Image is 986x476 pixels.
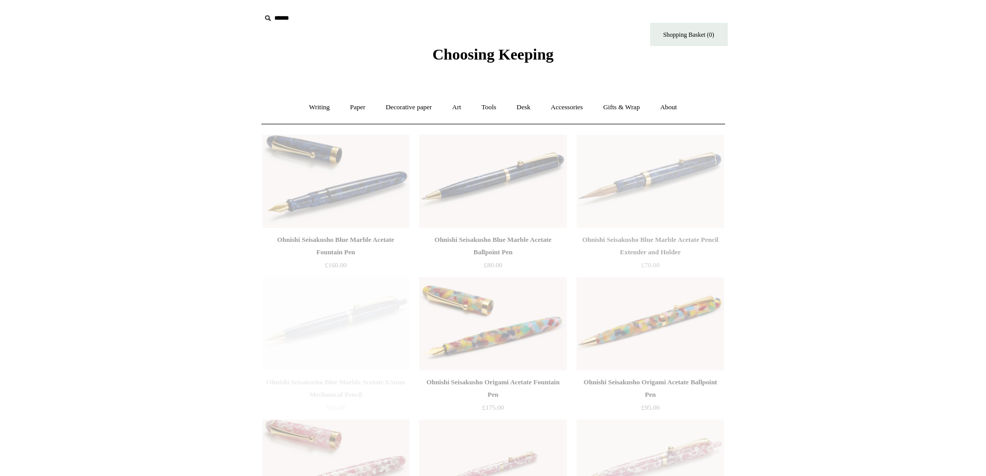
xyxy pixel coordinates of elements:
[577,135,724,228] img: Ohnishi Seisakusho Blue Marble Acetate Pencil Extender and Holder
[325,261,346,269] span: £160.00
[579,234,721,258] div: Ohnishi Seisakusho Blue Marble Acetate Pencil Extender and Holder
[641,261,660,269] span: £70.00
[541,94,592,121] a: Accessories
[262,277,409,370] img: Ohnishi Seisakusho Blue Marble Acetate 0.5mm Mechanical Pencil
[641,403,660,411] span: £95.00
[262,135,409,228] img: Ohnishi Seisakusho Blue Marble Acetate Fountain Pen
[265,376,407,401] div: Ohnishi Seisakusho Blue Marble Acetate 0.5mm Mechanical Pencil
[422,376,564,401] div: Ohnishi Seisakusho Origami Acetate Fountain Pen
[376,94,441,121] a: Decorative paper
[443,94,470,121] a: Art
[327,403,345,411] span: £90.00
[650,23,728,46] a: Shopping Basket (0)
[262,135,409,228] a: Ohnishi Seisakusho Blue Marble Acetate Fountain Pen Ohnishi Seisakusho Blue Marble Acetate Founta...
[265,234,407,258] div: Ohnishi Seisakusho Blue Marble Acetate Fountain Pen
[472,94,506,121] a: Tools
[594,94,649,121] a: Gifts & Wrap
[651,94,686,121] a: About
[577,277,724,370] img: Ohnishi Seisakusho Origami Acetate Ballpoint Pen
[579,376,721,401] div: Ohnishi Seisakusho Origami Acetate Ballpoint Pen
[577,277,724,370] a: Ohnishi Seisakusho Origami Acetate Ballpoint Pen Ohnishi Seisakusho Origami Acetate Ballpoint Pen
[432,54,553,61] a: Choosing Keeping
[419,277,566,370] img: Ohnishi Seisakusho Origami Acetate Fountain Pen
[482,403,504,411] span: £175.00
[300,94,339,121] a: Writing
[262,277,409,370] a: Ohnishi Seisakusho Blue Marble Acetate 0.5mm Mechanical Pencil Ohnishi Seisakusho Blue Marble Ace...
[262,376,409,419] a: Ohnishi Seisakusho Blue Marble Acetate 0.5mm Mechanical Pencil £90.00
[577,234,724,276] a: Ohnishi Seisakusho Blue Marble Acetate Pencil Extender and Holder £70.00
[262,234,409,276] a: Ohnishi Seisakusho Blue Marble Acetate Fountain Pen £160.00
[577,135,724,228] a: Ohnishi Seisakusho Blue Marble Acetate Pencil Extender and Holder Ohnishi Seisakusho Blue Marble ...
[484,261,503,269] span: £80.00
[577,376,724,419] a: Ohnishi Seisakusho Origami Acetate Ballpoint Pen £95.00
[419,234,566,276] a: Ohnishi Seisakusho Blue Marble Acetate Ballpoint Pen £80.00
[432,46,553,63] span: Choosing Keeping
[419,135,566,228] img: Ohnishi Seisakusho Blue Marble Acetate Ballpoint Pen
[419,376,566,419] a: Ohnishi Seisakusho Origami Acetate Fountain Pen £175.00
[419,277,566,370] a: Ohnishi Seisakusho Origami Acetate Fountain Pen Ohnishi Seisakusho Origami Acetate Fountain Pen
[419,135,566,228] a: Ohnishi Seisakusho Blue Marble Acetate Ballpoint Pen Ohnishi Seisakusho Blue Marble Acetate Ballp...
[422,234,564,258] div: Ohnishi Seisakusho Blue Marble Acetate Ballpoint Pen
[341,94,375,121] a: Paper
[507,94,540,121] a: Desk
